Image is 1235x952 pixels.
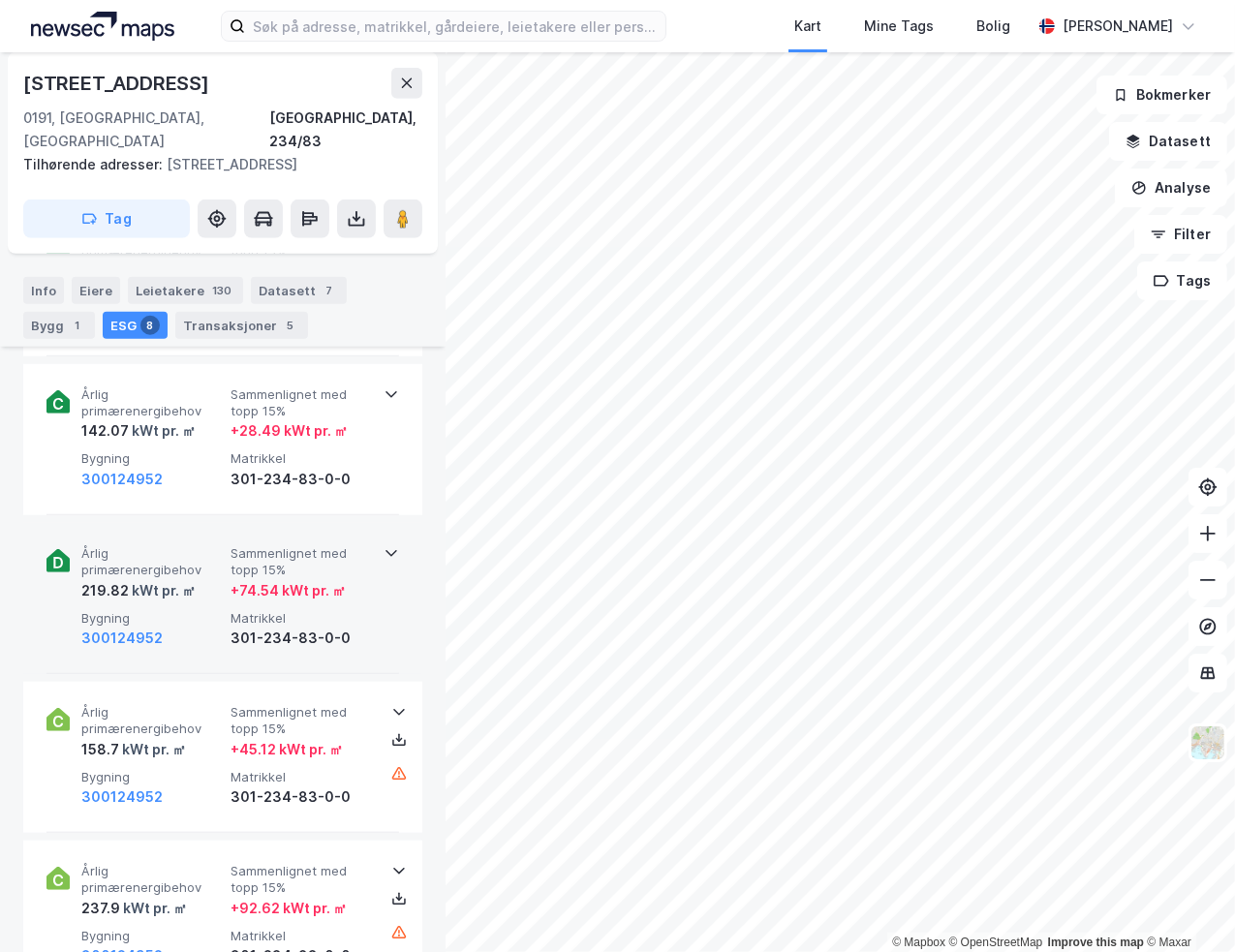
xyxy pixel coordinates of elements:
a: Improve this map [1048,936,1144,949]
div: Info [23,277,64,304]
button: Tags [1137,261,1227,300]
div: [STREET_ADDRESS] [23,153,407,176]
button: Filter [1134,215,1227,254]
div: + 45.12 kWt pr. ㎡ [231,738,343,761]
div: 7 [320,281,339,300]
div: [PERSON_NAME] [1063,15,1173,38]
span: Matrikkel [231,769,372,785]
div: kWt pr. ㎡ [119,738,186,761]
div: kWt pr. ㎡ [120,897,187,920]
span: Sammenlignet med topp 15% [231,704,372,738]
div: 301-234-83-0-0 [231,785,372,809]
div: Kart [794,15,821,38]
div: Eiere [72,277,120,304]
span: Matrikkel [231,928,372,944]
span: Matrikkel [231,610,372,627]
button: 300124952 [81,468,163,491]
div: ESG [103,312,168,339]
span: Årlig primærenergibehov [81,386,223,420]
div: 5 [281,316,300,335]
div: [STREET_ADDRESS] [23,68,213,99]
span: Sammenlignet med topp 15% [231,386,372,420]
img: logo.a4113a55bc3d86da70a041830d287a7e.svg [31,12,174,41]
span: Bygning [81,610,223,627]
div: kWt pr. ㎡ [129,579,196,602]
div: + 92.62 kWt pr. ㎡ [231,897,347,920]
button: 300124952 [81,627,163,650]
span: Årlig primærenergibehov [81,704,223,738]
div: 142.07 [81,419,196,443]
a: OpenStreetMap [949,936,1043,949]
span: Årlig primærenergibehov [81,863,223,897]
div: 1 [68,316,87,335]
input: Søk på adresse, matrikkel, gårdeiere, leietakere eller personer [245,12,665,41]
button: Datasett [1109,122,1227,161]
button: 300124952 [81,785,163,809]
span: Bygning [81,928,223,944]
div: + 74.54 kWt pr. ㎡ [231,579,346,602]
button: Bokmerker [1096,76,1227,114]
span: Sammenlignet med topp 15% [231,863,372,897]
div: 237.9 [81,897,187,920]
button: Tag [23,200,190,238]
button: Analyse [1115,169,1227,207]
div: Datasett [251,277,347,304]
div: 8 [140,316,160,335]
div: 0191, [GEOGRAPHIC_DATA], [GEOGRAPHIC_DATA] [23,107,269,153]
span: Matrikkel [231,450,372,467]
div: Leietakere [128,277,243,304]
div: [GEOGRAPHIC_DATA], 234/83 [269,107,422,153]
div: 301-234-83-0-0 [231,627,372,650]
div: 158.7 [81,738,186,761]
iframe: Chat Widget [1138,859,1235,952]
span: Tilhørende adresser: [23,156,167,172]
div: 301-234-83-0-0 [231,468,372,491]
div: kWt pr. ㎡ [129,419,196,443]
div: Transaksjoner [175,312,308,339]
div: Bolig [976,15,1010,38]
div: 130 [208,281,235,300]
span: Årlig primærenergibehov [81,545,223,579]
div: Bygg [23,312,95,339]
div: 219.82 [81,579,196,602]
a: Mapbox [892,936,945,949]
span: Sammenlignet med topp 15% [231,545,372,579]
div: Mine Tags [864,15,934,38]
span: Bygning [81,450,223,467]
div: + 28.49 kWt pr. ㎡ [231,419,348,443]
img: Z [1189,724,1226,761]
span: Bygning [81,769,223,785]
